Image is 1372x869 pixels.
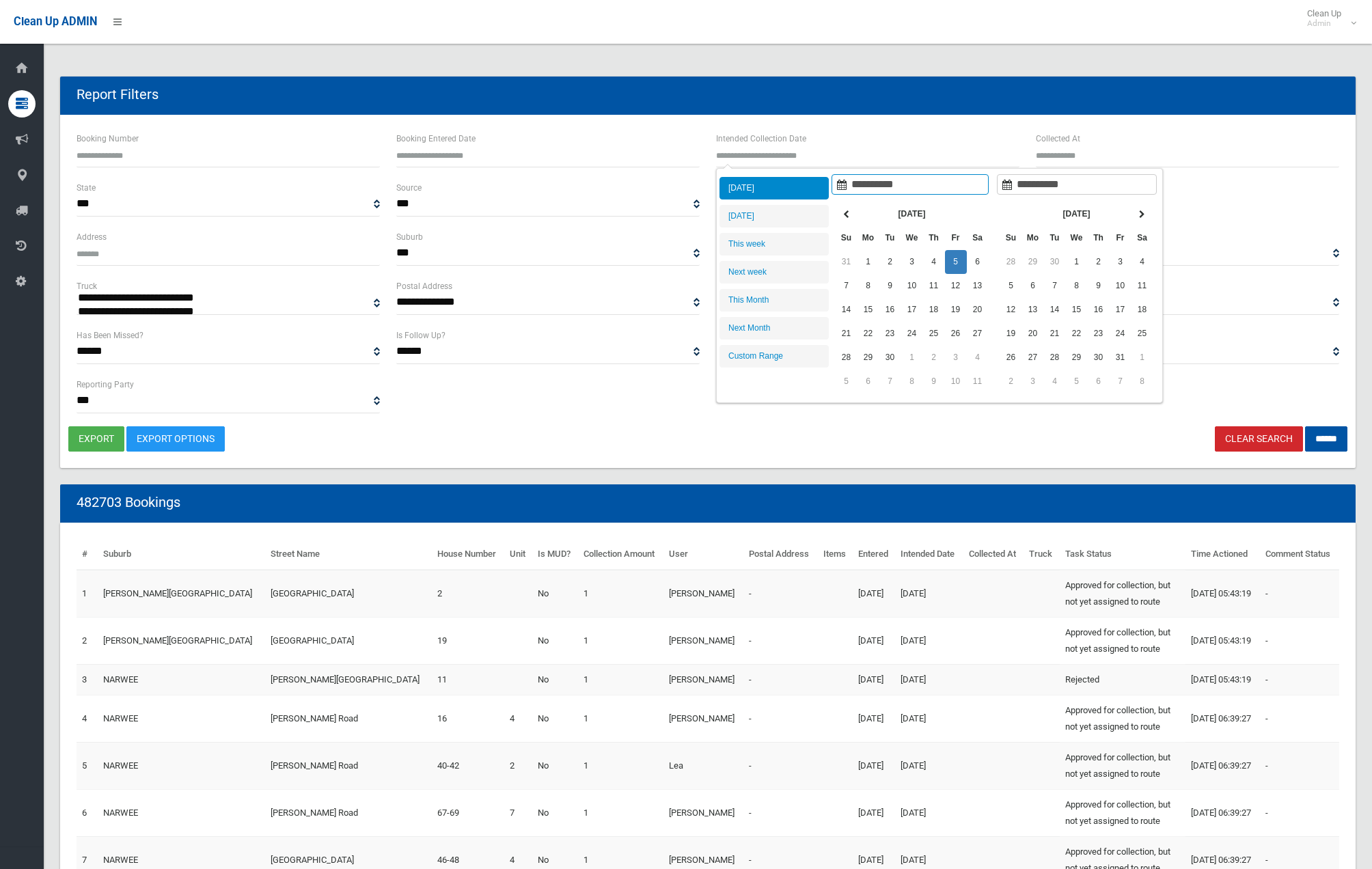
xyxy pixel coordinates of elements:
[945,322,967,346] td: 26
[504,695,532,742] td: 4
[60,489,197,516] header: 482703 Bookings
[853,539,896,570] th: Entered
[967,226,989,250] th: Sa
[1000,298,1022,322] td: 12
[98,742,264,789] td: NARWEE
[265,539,432,570] th: Street Name
[432,695,504,742] td: 16
[923,298,945,322] td: 18
[578,664,663,695] td: 1
[1110,322,1131,346] td: 24
[1022,370,1044,394] td: 3
[1066,298,1088,322] td: 15
[1022,274,1044,298] td: 6
[895,695,963,742] td: [DATE]
[432,664,504,695] td: 11
[82,713,87,723] a: 4
[901,346,923,370] td: 1
[77,131,139,146] label: Booking Number
[1044,322,1066,346] td: 21
[719,177,829,199] li: [DATE]
[743,617,818,664] td: -
[98,789,264,836] td: NARWEE
[14,15,97,28] span: Clean Up ADMIN
[879,346,901,370] td: 30
[82,635,87,646] a: 2
[663,695,743,742] td: [PERSON_NAME]
[1185,539,1260,570] th: Time Actioned
[98,539,264,570] th: Suburb
[504,789,532,836] td: 7
[396,131,476,146] label: Booking Entered Date
[1000,274,1022,298] td: 5
[1022,346,1044,370] td: 27
[1060,539,1186,570] th: Task Status
[68,426,124,452] button: export
[901,298,923,322] td: 17
[1066,226,1088,250] th: We
[1088,274,1110,298] td: 9
[945,274,967,298] td: 12
[719,345,829,368] li: Custom Range
[432,742,504,789] td: 40-42
[1060,570,1186,618] td: Approved for collection, but not yet assigned to route
[663,742,743,789] td: Lea
[879,322,901,346] td: 23
[879,274,901,298] td: 9
[1088,298,1110,322] td: 16
[1066,250,1088,274] td: 1
[578,617,663,664] td: 1
[532,695,578,742] td: No
[879,226,901,250] th: Tu
[719,289,829,312] li: This Month
[1000,226,1022,250] th: Su
[945,226,967,250] th: Fr
[532,539,578,570] th: Is MUD?
[923,274,945,298] td: 11
[82,760,87,771] a: 5
[901,370,923,394] td: 8
[1131,298,1153,322] td: 18
[945,346,967,370] td: 3
[1110,250,1131,274] td: 3
[743,570,818,618] td: -
[265,742,432,789] td: [PERSON_NAME] Road
[1044,346,1066,370] td: 28
[836,226,857,250] th: Su
[963,539,1024,570] th: Collected At
[1000,322,1022,346] td: 19
[1131,346,1153,370] td: 1
[945,370,967,394] td: 10
[1060,742,1186,789] td: Approved for collection, but not yet assigned to route
[1044,250,1066,274] td: 30
[1000,346,1022,370] td: 26
[1131,226,1153,250] th: Sa
[1110,274,1131,298] td: 10
[265,664,432,695] td: [PERSON_NAME][GEOGRAPHIC_DATA]
[836,250,857,274] td: 31
[857,298,879,322] td: 15
[853,695,896,742] td: [DATE]
[77,230,107,245] label: Address
[1066,370,1088,394] td: 5
[1131,370,1153,394] td: 8
[82,855,87,865] a: 7
[967,298,989,322] td: 20
[1131,274,1153,298] td: 11
[743,539,818,570] th: Postal Address
[857,346,879,370] td: 29
[1307,18,1341,29] small: Admin
[857,274,879,298] td: 8
[504,742,532,789] td: 2
[1036,131,1080,146] label: Collected At
[857,226,879,250] th: Mo
[1185,570,1260,618] td: [DATE] 05:43:19
[265,789,432,836] td: [PERSON_NAME] Road
[836,346,857,370] td: 28
[1185,742,1260,789] td: [DATE] 06:39:27
[836,298,857,322] td: 14
[901,250,923,274] td: 3
[265,695,432,742] td: [PERSON_NAME] Road
[1060,664,1186,695] td: Rejected
[836,274,857,298] td: 7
